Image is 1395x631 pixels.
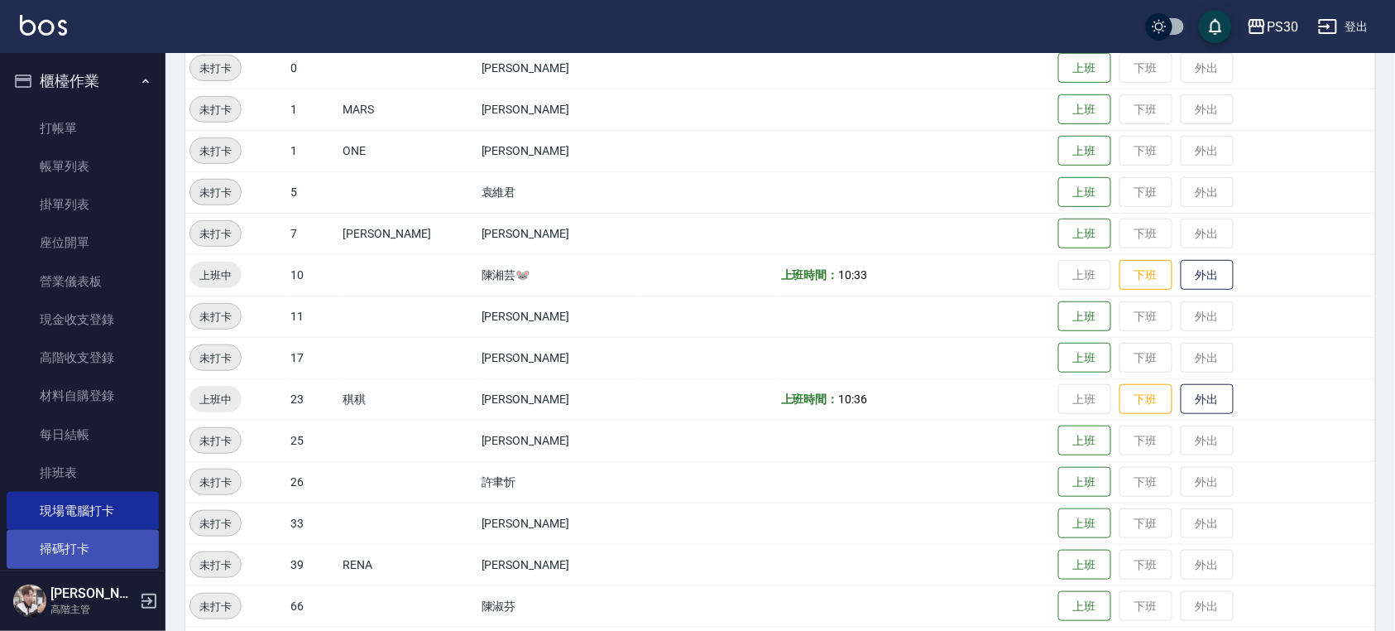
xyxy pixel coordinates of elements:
td: 11 [286,296,338,337]
td: [PERSON_NAME] [477,503,639,544]
td: 39 [286,544,338,585]
td: [PERSON_NAME] [477,130,639,171]
a: 排班表 [7,454,159,492]
button: 外出 [1181,260,1234,291]
span: 未打卡 [190,308,241,325]
a: 帳單列表 [7,147,159,185]
button: 上班 [1058,94,1111,125]
td: [PERSON_NAME] [477,420,639,461]
td: [PERSON_NAME] [338,213,477,254]
td: [PERSON_NAME] [477,89,639,130]
td: [PERSON_NAME] [477,213,639,254]
button: save [1199,10,1232,43]
td: 25 [286,420,338,461]
span: 未打卡 [190,184,241,201]
p: 高階主管 [50,602,135,617]
td: 1 [286,89,338,130]
span: 未打卡 [190,225,241,243]
button: 上班 [1058,550,1111,580]
button: 上班 [1058,136,1111,166]
td: 33 [286,503,338,544]
td: [PERSON_NAME] [477,544,639,585]
td: ONE [338,130,477,171]
a: 現場電腦打卡 [7,492,159,530]
button: 上班 [1058,467,1111,498]
a: 現金收支登錄 [7,301,159,339]
td: 66 [286,585,338,627]
button: 上班 [1058,53,1111,84]
td: 稘稘 [338,378,477,420]
button: 上班 [1058,343,1111,373]
a: 打帳單 [7,109,159,147]
span: 上班中 [189,267,242,284]
div: PS30 [1267,17,1298,37]
button: 登出 [1311,12,1375,42]
span: 未打卡 [190,515,241,532]
button: 上班 [1058,591,1111,622]
td: 7 [286,213,338,254]
span: 未打卡 [190,432,241,450]
a: 掛單列表 [7,185,159,224]
a: 掃碼打卡 [7,530,159,568]
td: 1 [286,130,338,171]
span: 未打卡 [190,556,241,574]
span: 未打卡 [190,101,241,118]
button: 上班 [1058,219,1111,249]
span: 未打卡 [190,60,241,77]
span: 上班中 [189,391,242,408]
a: 每日結帳 [7,416,159,454]
span: 未打卡 [190,142,241,160]
td: 許聿忻 [477,461,639,503]
span: 10:33 [839,268,868,282]
a: 高階收支登錄 [7,339,159,377]
button: PS30 [1240,10,1305,44]
td: 23 [286,378,338,420]
td: [PERSON_NAME] [477,47,639,89]
td: RENA [338,544,477,585]
td: 陳湘芸🐭 [477,254,639,296]
td: 袁維君 [477,171,639,213]
button: 上班 [1058,177,1111,208]
td: [PERSON_NAME] [477,337,639,378]
h5: [PERSON_NAME] [50,585,135,602]
button: 外出 [1181,384,1234,415]
button: 上班 [1058,301,1111,332]
button: 下班 [1119,260,1172,291]
img: Logo [20,15,67,36]
td: 陳淑芬 [477,585,639,627]
b: 上班時間： [781,268,839,282]
td: 26 [286,461,338,503]
a: 營業儀表板 [7,263,159,301]
td: [PERSON_NAME] [477,296,639,337]
a: 座位開單 [7,224,159,262]
button: 上班 [1058,426,1111,456]
img: Person [13,585,46,618]
b: 上班時間： [781,393,839,406]
button: 下班 [1119,384,1172,415]
td: MARS [338,89,477,130]
td: 0 [286,47,338,89]
span: 10:36 [839,393,868,406]
span: 未打卡 [190,349,241,367]
a: 材料自購登錄 [7,377,159,415]
span: 未打卡 [190,474,241,491]
td: [PERSON_NAME] [477,378,639,420]
td: 5 [286,171,338,213]
button: 櫃檯作業 [7,60,159,103]
td: 10 [286,254,338,296]
span: 未打卡 [190,598,241,615]
button: 上班 [1058,508,1111,539]
td: 17 [286,337,338,378]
